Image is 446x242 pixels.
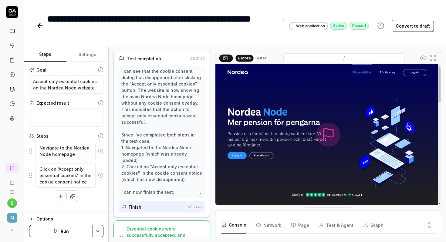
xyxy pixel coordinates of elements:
[221,217,246,234] button: Console
[36,215,103,223] div: Options
[66,47,109,62] button: Settings
[255,55,269,62] button: After
[119,201,205,213] button: Finish08:21:03
[190,56,205,61] time: 08:21:03
[428,53,438,63] button: Open in full screen
[330,22,347,30] div: Active
[96,169,106,181] button: Remove step
[392,20,434,32] button: Convert to draft
[319,217,353,234] button: Test & Agent
[2,185,22,195] a: Documentation
[373,20,388,32] button: View version history
[191,236,205,240] time: 08:21:03
[236,55,254,61] button: Before
[256,217,281,234] button: Network
[350,22,369,30] div: Passed
[188,205,202,209] time: 08:21:03
[36,100,69,106] div: Expected result
[7,213,17,223] span: N
[36,67,46,73] div: Goal
[36,133,49,139] div: Steps
[289,22,328,30] a: Web application
[2,208,22,224] button: N
[29,225,93,237] button: Run
[215,64,441,205] img: Screenshot
[2,175,22,185] a: Book a call with us
[29,142,103,160] div: Suggestions
[418,53,428,63] button: Show all interative elements
[363,217,383,234] button: Graph
[5,163,19,173] a: New conversation
[29,163,103,188] div: Suggestions
[127,55,161,62] div: Test completion
[24,47,66,62] button: Steps
[129,204,141,210] div: Finish
[29,215,103,223] button: Options
[96,145,106,157] button: Remove step
[7,198,17,208] button: s
[121,68,202,195] div: I can see that the cookie consent dialog has disappeared after clicking the "Accept only essentia...
[291,217,309,234] button: Page
[296,23,325,29] span: Web application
